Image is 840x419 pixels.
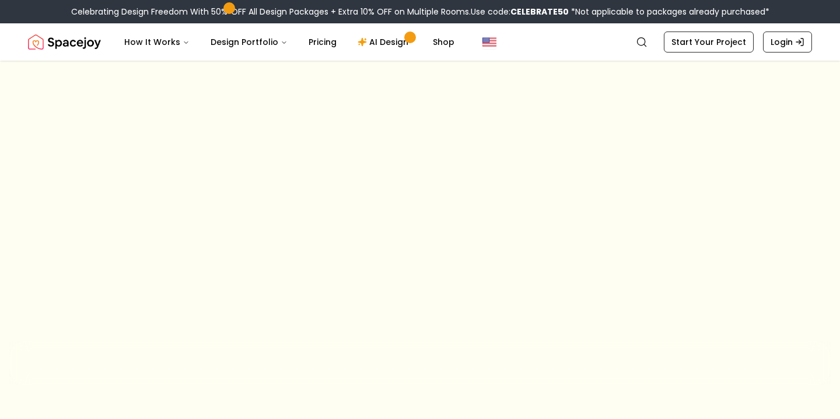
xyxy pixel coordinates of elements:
a: Pricing [299,30,346,54]
a: Start Your Project [664,32,754,53]
a: Spacejoy [28,30,101,54]
span: Use code: [471,6,569,18]
div: Celebrating Design Freedom With 50% OFF All Design Packages + Extra 10% OFF on Multiple Rooms. [71,6,769,18]
button: How It Works [115,30,199,54]
a: Login [763,32,812,53]
img: Spacejoy Logo [28,30,101,54]
button: Design Portfolio [201,30,297,54]
a: AI Design [348,30,421,54]
span: *Not applicable to packages already purchased* [569,6,769,18]
nav: Main [115,30,464,54]
nav: Global [28,23,812,61]
img: United States [482,35,496,49]
a: Shop [423,30,464,54]
b: CELEBRATE50 [510,6,569,18]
